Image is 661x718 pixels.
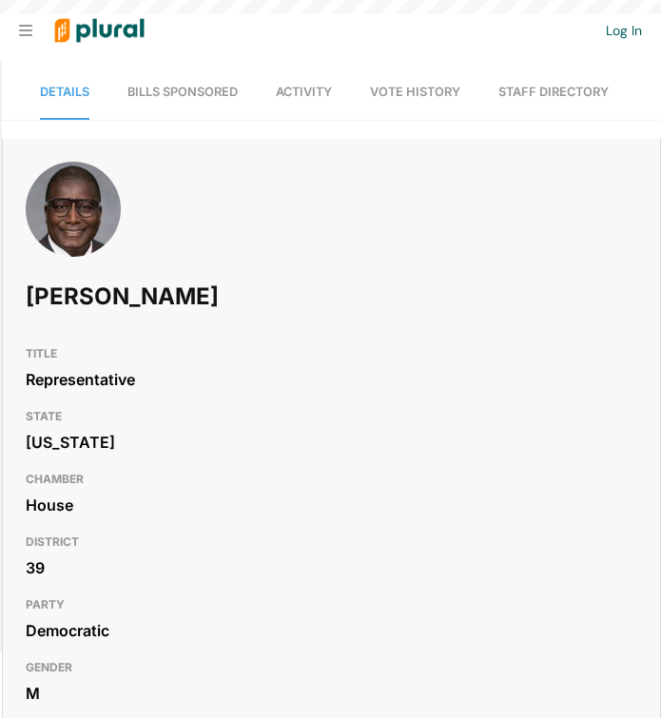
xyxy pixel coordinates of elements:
[26,531,637,553] h3: DISTRICT
[40,1,159,61] img: Logo for Plural
[26,365,637,394] div: Representative
[26,342,637,365] h3: TITLE
[40,66,89,120] a: Details
[276,66,332,120] a: Activity
[26,468,637,491] h3: CHAMBER
[26,405,637,428] h3: STATE
[26,162,121,304] img: Headshot of James Roberson
[26,491,637,519] div: House
[26,616,637,645] div: Democratic
[127,66,238,120] a: Bills Sponsored
[26,553,637,582] div: 39
[276,85,332,99] span: Activity
[26,268,393,325] h1: [PERSON_NAME]
[26,656,637,679] h3: GENDER
[26,593,637,616] h3: PARTY
[370,85,460,99] span: Vote History
[40,85,89,99] span: Details
[127,85,238,99] span: Bills Sponsored
[498,66,609,120] a: Staff Directory
[26,679,637,708] div: M
[26,428,637,456] div: [US_STATE]
[606,22,642,39] a: Log In
[370,66,460,120] a: Vote History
